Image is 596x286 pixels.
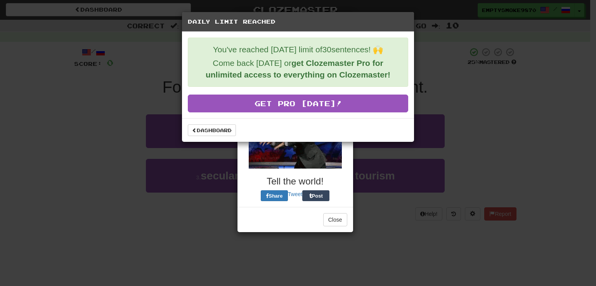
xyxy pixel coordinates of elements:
[188,18,408,26] h5: Daily Limit Reached
[194,57,402,81] p: Come back [DATE] or
[188,124,236,136] a: Dashboard
[188,95,408,112] a: Get Pro [DATE]!
[206,59,390,79] strong: get Clozemaster Pro for unlimited access to everything on Clozemaster!
[194,44,402,55] p: You've reached [DATE] limit of 30 sentences! 🙌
